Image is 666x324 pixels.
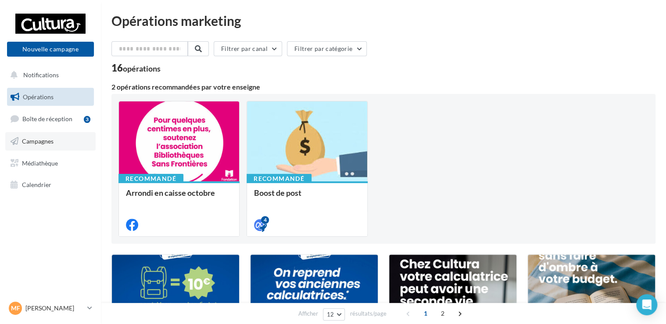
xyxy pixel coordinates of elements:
[261,216,269,224] div: 4
[327,311,334,318] span: 12
[111,14,655,27] div: Opérations marketing
[350,310,386,318] span: résultats/page
[636,294,657,315] div: Open Intercom Messenger
[5,132,96,151] a: Campagnes
[22,115,72,122] span: Boîte de réception
[5,109,96,128] a: Boîte de réception3
[111,63,161,73] div: 16
[22,181,51,188] span: Calendrier
[5,66,92,84] button: Notifications
[5,88,96,106] a: Opérations
[419,306,433,320] span: 1
[118,174,183,184] div: Recommandé
[123,65,161,72] div: opérations
[25,304,84,313] p: [PERSON_NAME]
[298,310,318,318] span: Afficher
[84,116,90,123] div: 3
[323,308,345,320] button: 12
[7,300,94,317] a: MF [PERSON_NAME]
[23,93,54,101] span: Opérations
[247,174,312,184] div: Recommandé
[22,137,54,145] span: Campagnes
[22,159,58,166] span: Médiathèque
[111,83,655,90] div: 2 opérations recommandées par votre enseigne
[254,188,360,206] div: Boost de post
[23,71,59,79] span: Notifications
[5,154,96,173] a: Médiathèque
[436,306,450,320] span: 2
[214,41,282,56] button: Filtrer par canal
[287,41,367,56] button: Filtrer par catégorie
[5,176,96,194] a: Calendrier
[11,304,20,313] span: MF
[7,42,94,57] button: Nouvelle campagne
[126,188,232,206] div: Arrondi en caisse octobre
